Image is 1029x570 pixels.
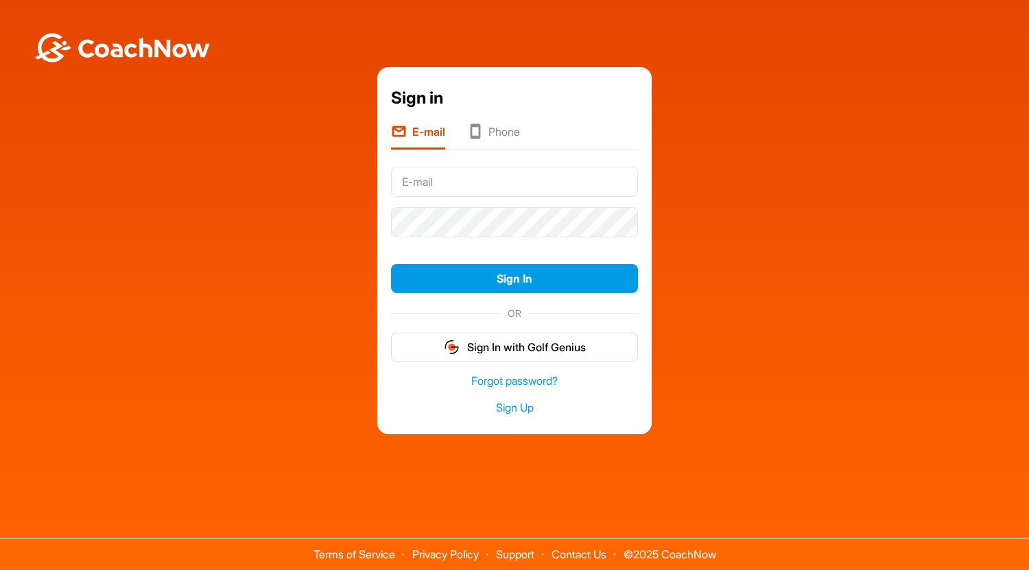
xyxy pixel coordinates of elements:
input: E-mail [391,167,638,197]
span: © 2025 CoachNow [617,538,723,560]
li: E-mail [391,123,445,150]
img: BwLJSsUCoWCh5upNqxVrqldRgqLPVwmV24tXu5FoVAoFEpwwqQ3VIfuoInZCoVCoTD4vwADAC3ZFMkVEQFDAAAAAElFTkSuQmCC [33,33,211,62]
button: Sign In with Golf Genius [391,333,638,362]
img: gg_logo [443,339,460,355]
span: OR [501,306,528,320]
a: Privacy Policy [412,547,479,561]
li: Phone [467,123,520,150]
div: Sign in [391,86,638,110]
button: Sign In [391,264,638,294]
a: Forgot password? [391,373,638,389]
a: Sign Up [391,400,638,416]
a: Support [496,547,534,561]
a: Contact Us [552,547,606,561]
a: Terms of Service [314,547,395,561]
